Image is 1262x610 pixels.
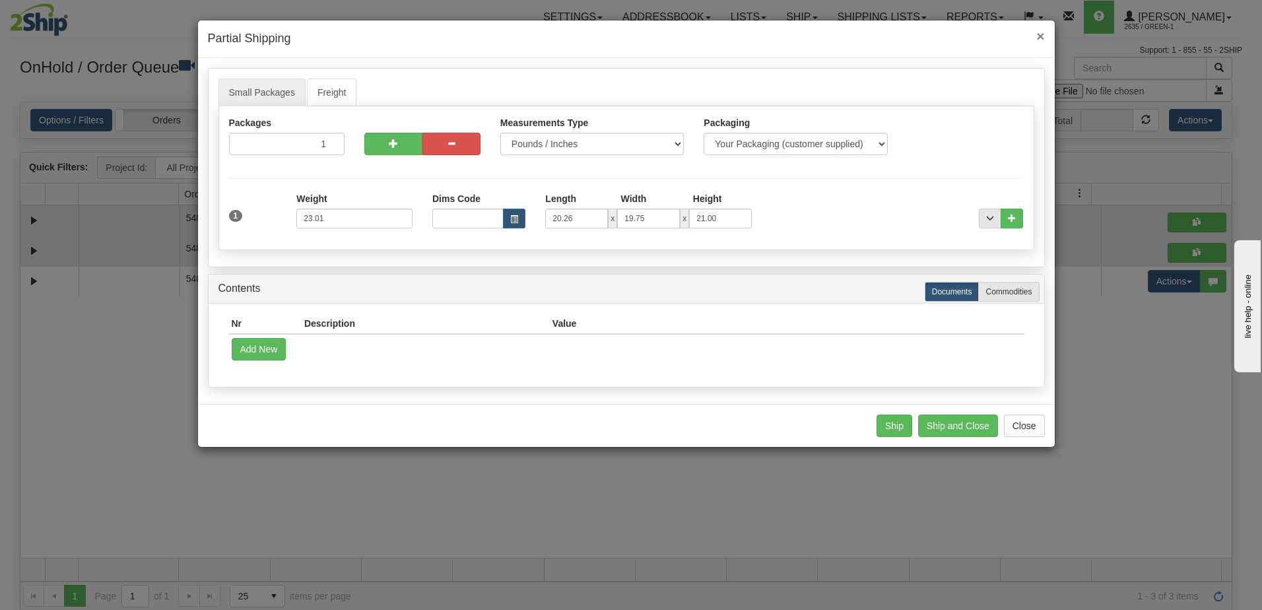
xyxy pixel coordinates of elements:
label: Height [693,192,722,205]
button: Add New [232,338,286,360]
div: Contents [218,281,1034,296]
label: Length [545,192,576,205]
span: 1 [229,210,243,222]
th: Description [301,314,549,334]
a: Freight [307,79,357,106]
label: Commodities [978,282,1039,302]
label: Measurements Type [500,116,589,129]
iframe: chat widget [1232,238,1261,372]
div: live help - online [10,11,122,21]
label: Dims Code [432,192,481,205]
span: × [1036,28,1044,44]
button: Ship and Close [918,415,998,437]
button: Close [1004,415,1045,437]
a: Small Packages [218,79,306,106]
div: ... [979,209,1023,228]
label: Documents [925,282,980,302]
button: Close [1036,29,1044,43]
label: Weight [296,192,327,205]
label: Width [621,192,647,205]
h4: Partial Shipping [208,30,1045,48]
th: Value [549,314,682,334]
span: x [608,209,617,228]
th: Nr [228,314,301,334]
label: Packages [229,116,272,129]
button: Ship [877,415,912,437]
label: Packaging [704,116,750,129]
span: x [680,209,689,228]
